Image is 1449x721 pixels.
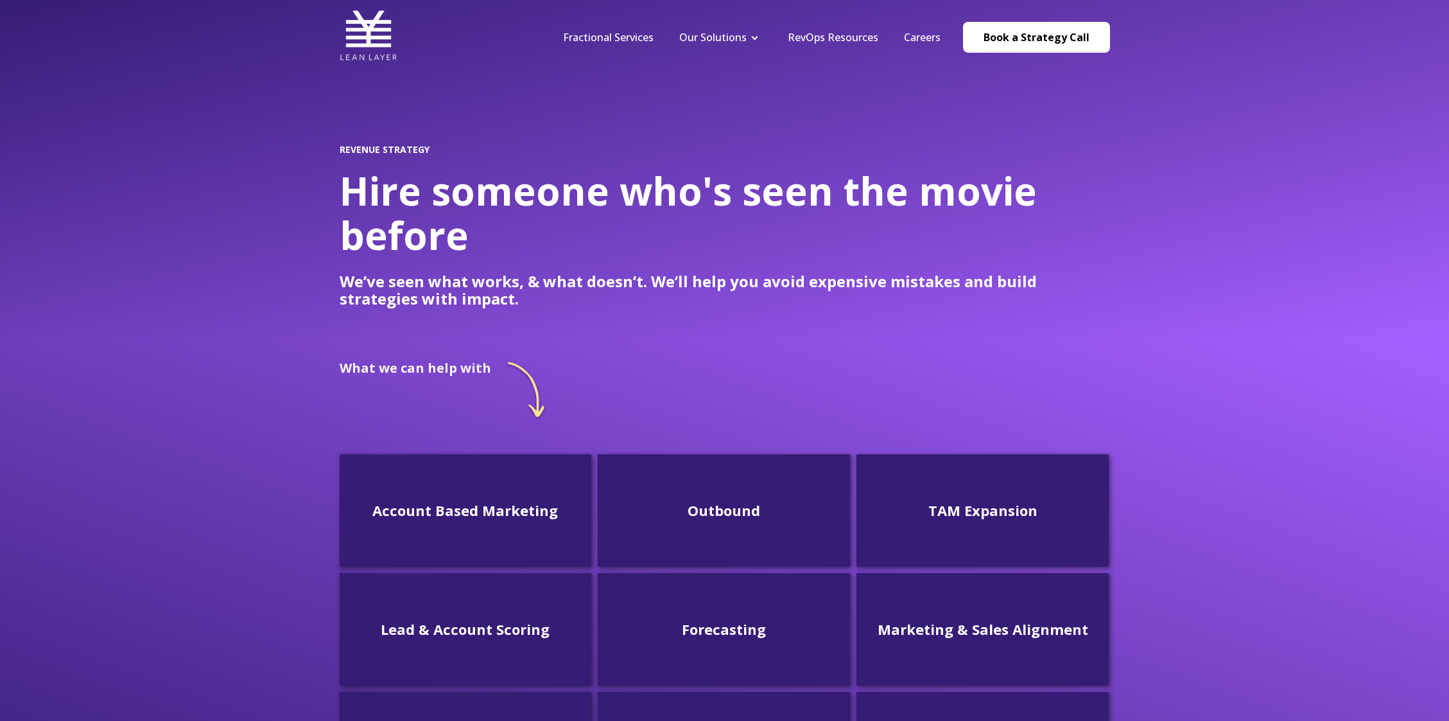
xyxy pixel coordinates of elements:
[867,619,1098,639] h3: Marketing & Sales Alignment
[608,501,840,521] h3: Outbound
[788,30,878,44] a: RevOps Resources
[350,501,582,521] h3: Account Based Marketing
[340,272,1110,308] p: We’ve seen what works, & what doesn’t. We’ll help you avoid expensive mistakes and build strategi...
[340,6,397,64] img: Lean Layer Logo
[340,145,1110,155] h2: REVENUE STRATEGY
[679,30,747,44] a: Our Solutions
[867,501,1098,521] h3: TAM Expansion
[608,619,840,639] h3: Forecasting
[550,30,953,44] div: Navigation Menu
[904,30,941,44] a: Careers
[563,30,654,44] a: Fractional Services
[340,169,1110,258] h1: Hire someone who's seen the movie before
[963,22,1110,53] a: Book a Strategy Call
[340,360,491,375] h2: What we can help with
[350,619,582,639] h3: Lead & Account Scoring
